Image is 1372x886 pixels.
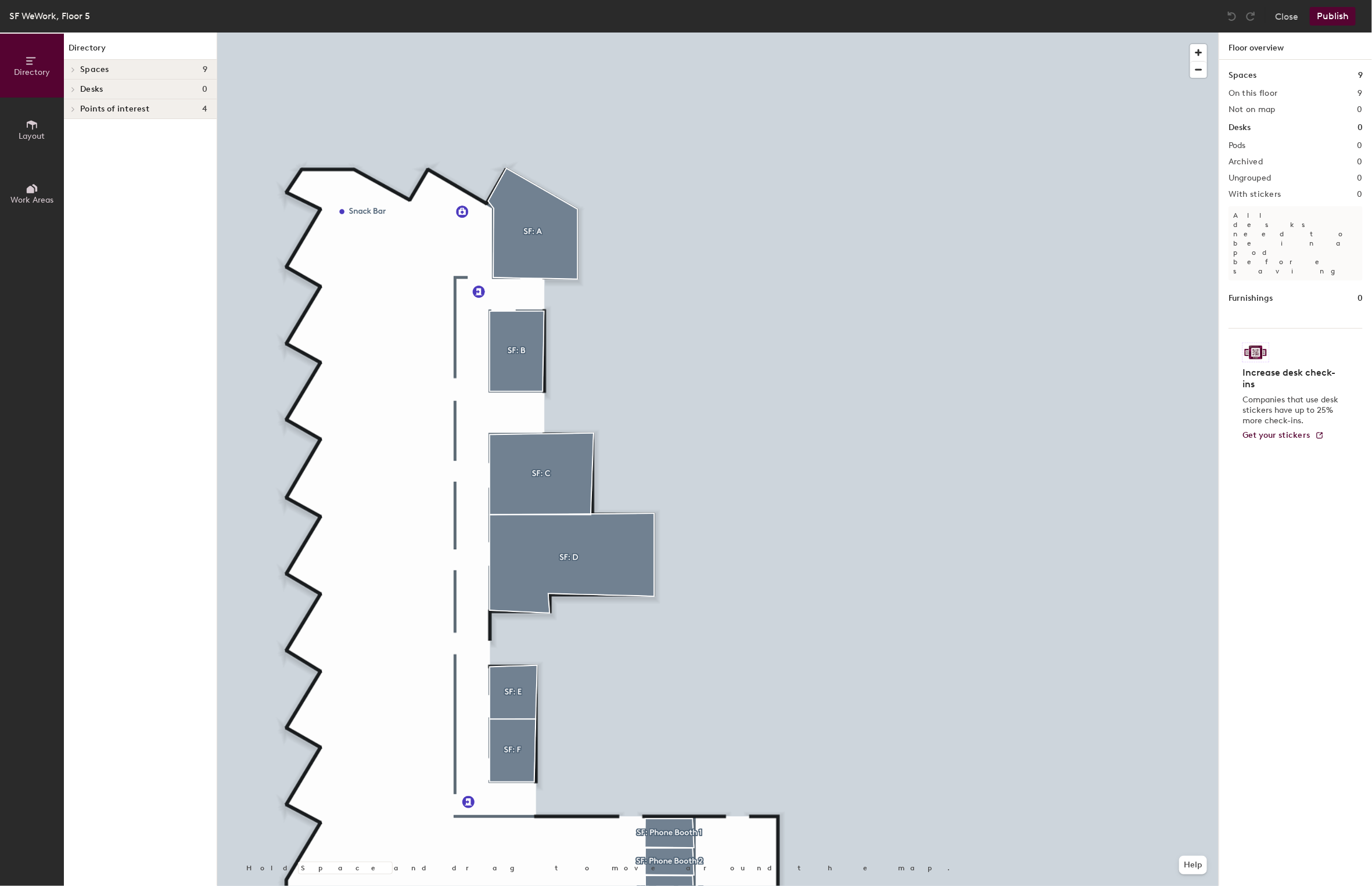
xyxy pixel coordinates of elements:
[1229,206,1363,280] p: All desks need to be in a pod before saving
[1229,121,1251,134] h1: Desks
[1229,292,1273,305] h1: Furnishings
[1242,430,1310,440] span: Get your stickers
[1358,89,1363,98] h2: 9
[1229,89,1278,98] h2: On this floor
[1229,141,1246,150] h2: Pods
[1229,190,1281,199] h2: With stickers
[1357,174,1363,183] h2: 0
[1357,141,1363,150] h2: 0
[1229,69,1256,82] h1: Spaces
[10,195,53,205] span: Work Areas
[1358,69,1363,82] h1: 9
[19,131,45,141] span: Layout
[1229,105,1276,114] h2: Not on map
[80,105,149,114] span: Points of interest
[1229,157,1263,167] h2: Archived
[1179,856,1207,874] button: Help
[1357,292,1363,305] h1: 0
[202,85,207,94] span: 0
[80,85,103,94] span: Desks
[64,42,217,60] h1: Directory
[1242,431,1324,441] a: Get your stickers
[202,105,207,114] span: 4
[1245,10,1256,22] img: Redo
[1357,190,1363,199] h2: 0
[1242,395,1342,426] p: Companies that use desk stickers have up to 25% more check-ins.
[1226,10,1238,22] img: Undo
[1357,105,1363,114] h2: 0
[1219,33,1372,60] h1: Floor overview
[1242,367,1342,390] h4: Increase desk check-ins
[1310,7,1356,26] button: Publish
[14,67,50,77] span: Directory
[1357,121,1363,134] h1: 0
[1275,7,1298,26] button: Close
[203,65,207,74] span: 9
[1357,157,1363,167] h2: 0
[1229,174,1272,183] h2: Ungrouped
[80,65,109,74] span: Spaces
[9,9,90,23] div: SF WeWork, Floor 5
[1242,343,1269,362] img: Sticker logo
